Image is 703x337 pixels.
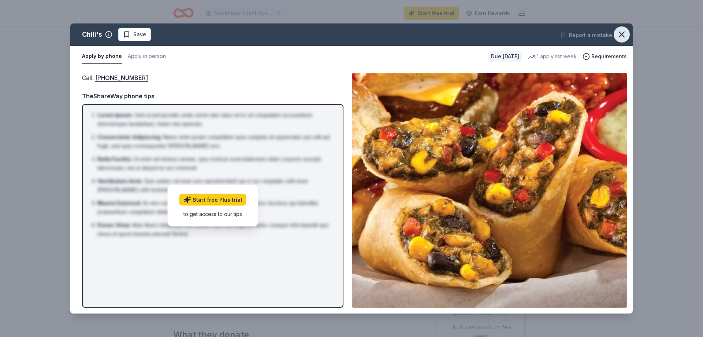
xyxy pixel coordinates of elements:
span: Call : [82,74,148,81]
li: At vero eos et accusamus et iusto odio dignissimos ducimus qui blanditiis praesentium voluptatum ... [97,199,332,216]
li: Nam libero tempore, cum soluta nobis est eligendi optio cumque nihil impedit quo minus id quod ma... [97,221,332,238]
span: Mauris Euismod : [97,200,141,206]
div: TheShareWay phone tips [82,91,343,101]
div: to get access to our tips [179,210,246,218]
div: Chili's [82,29,102,40]
button: Requirements [583,52,627,61]
button: Report a mistake [560,31,612,40]
button: Apply by phone [82,49,122,64]
span: Nulla Facilisi : [97,156,132,162]
li: Ut enim ad minima veniam, quis nostrum exercitationem ullam corporis suscipit laboriosam, nisi ut... [97,155,332,172]
a: [PHONE_NUMBER] [95,73,148,83]
span: Donec Vitae : [97,222,131,228]
li: Quis autem vel eum iure reprehenderit qui in ea voluptate velit esse [PERSON_NAME] nihil molestia... [97,177,332,194]
li: Nemo enim ipsam voluptatem quia voluptas sit aspernatur aut odit aut fugit, sed quia consequuntur... [97,133,332,150]
span: Lorem Ipsum : [97,112,133,118]
span: Requirements [591,52,627,61]
button: Save [118,28,151,41]
img: Image for Chili's [352,73,627,308]
a: Start free Plus trial [179,194,246,206]
button: Apply in person [128,49,166,64]
span: Save [133,30,146,39]
div: Due [DATE] [488,51,522,62]
li: Sed ut perspiciatis unde omnis iste natus error sit voluptatem accusantium doloremque laudantium,... [97,111,332,128]
div: 1 apply last week [528,52,577,61]
span: Vestibulum Ante : [97,178,143,184]
span: Consectetur Adipiscing : [97,134,162,140]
